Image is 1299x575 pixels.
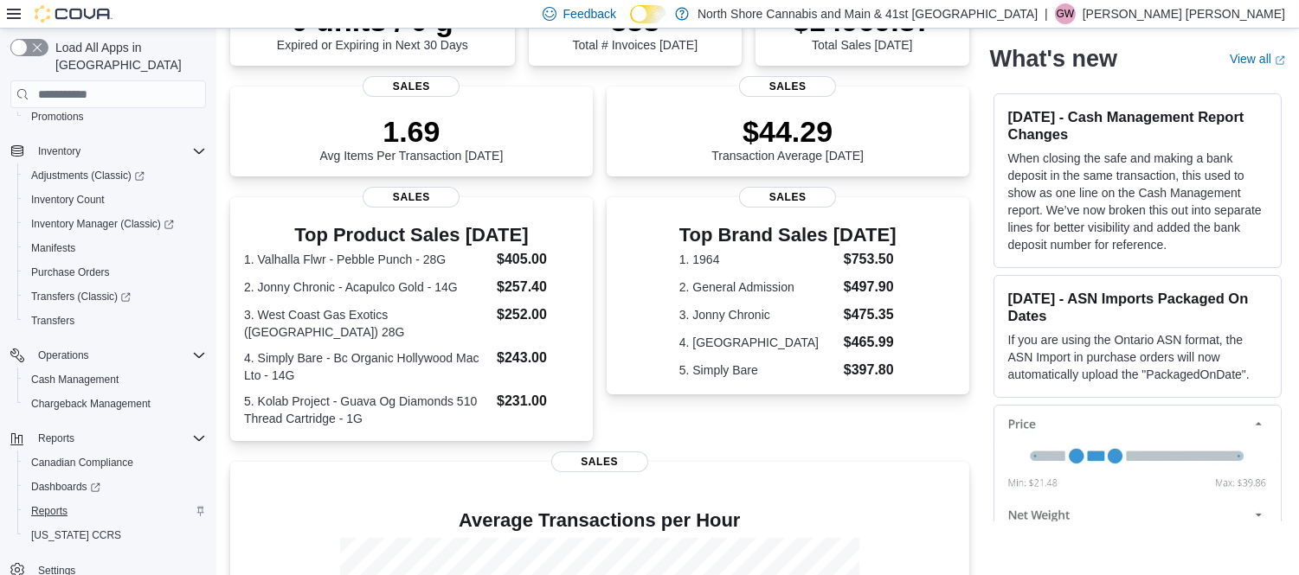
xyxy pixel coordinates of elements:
span: Load All Apps in [GEOGRAPHIC_DATA] [48,39,206,73]
a: Reports [24,501,74,521]
h4: Average Transactions per Hour [244,510,955,531]
dt: 3. West Coast Gas Exotics ([GEOGRAPHIC_DATA]) 28G [244,306,490,341]
span: Transfers [31,314,74,328]
span: Chargeback Management [24,393,206,414]
span: Inventory [38,144,80,158]
a: Cash Management [24,369,125,390]
button: Inventory [31,141,87,162]
button: Operations [31,345,96,366]
span: Promotions [31,110,84,124]
button: Reports [31,428,81,449]
svg: External link [1275,54,1285,65]
button: Transfers [17,309,213,333]
span: Reports [31,428,206,449]
a: Transfers (Classic) [17,284,213,309]
span: Canadian Compliance [24,452,206,473]
span: Dashboards [31,480,100,494]
a: Dashboards [24,476,107,497]
a: Manifests [24,238,82,259]
a: Purchase Orders [24,262,117,283]
a: Promotions [24,106,91,127]
span: Inventory Manager (Classic) [31,217,174,231]
a: Canadian Compliance [24,452,140,473]
img: Cova [35,5,113,22]
dt: 5. Simply Bare [679,361,837,379]
button: Purchase Orders [17,260,213,284]
button: Manifests [17,236,213,260]
span: Purchase Orders [31,265,110,279]
span: Chargeback Management [31,397,151,411]
div: Griffin Wright [1055,3,1076,24]
span: Operations [38,348,89,362]
a: Adjustments (Classic) [24,165,151,186]
a: Transfers [24,310,81,331]
a: View allExternal link [1230,52,1285,66]
span: Dark Mode [630,23,631,24]
p: $44.29 [711,114,864,149]
dd: $231.00 [497,391,579,412]
span: Transfers (Classic) [24,286,206,307]
dt: 2. Jonny Chronic - Acapulco Gold - 14G [244,278,490,296]
a: Chargeback Management [24,393,158,414]
span: Reports [24,501,206,521]
span: Inventory Manager (Classic) [24,214,206,234]
span: Inventory [31,141,206,162]
span: [US_STATE] CCRS [31,528,121,542]
button: Canadian Compliance [17,450,213,475]
dd: $465.99 [844,332,897,353]
h3: [DATE] - Cash Management Report Changes [1008,108,1267,143]
a: Inventory Count [24,189,112,210]
span: Adjustments (Classic) [24,165,206,186]
dd: $753.50 [844,249,897,270]
span: Manifests [24,238,206,259]
span: Sales [363,76,460,97]
span: Cash Management [31,373,119,387]
button: Promotions [17,105,213,129]
dd: $475.35 [844,304,897,325]
span: Reports [31,504,68,518]
dd: $252.00 [497,304,579,325]
a: Inventory Manager (Classic) [17,212,213,236]
div: Avg Items Per Transaction [DATE] [319,114,503,163]
button: [US_STATE] CCRS [17,523,213,547]
p: North Shore Cannabis and Main & 41st [GEOGRAPHIC_DATA] [698,3,1038,24]
p: 1.69 [319,114,503,149]
span: Washington CCRS [24,525,206,546]
button: Operations [3,343,213,367]
span: Sales [739,187,836,208]
p: When closing the safe and making a bank deposit in the same transaction, this used to show as one... [1008,150,1267,253]
dd: $497.90 [844,277,897,297]
span: Feedback [563,5,616,22]
span: Purchase Orders [24,262,206,283]
p: | [1045,3,1048,24]
dt: 4. [GEOGRAPHIC_DATA] [679,334,837,351]
p: [PERSON_NAME] [PERSON_NAME] [1083,3,1285,24]
span: Manifests [31,241,75,255]
dt: 1. 1964 [679,251,837,268]
span: Sales [551,451,648,472]
span: Sales [739,76,836,97]
span: Adjustments (Classic) [31,169,145,182]
a: Adjustments (Classic) [17,163,213,188]
a: Transfers (Classic) [24,286,138,307]
h3: Top Brand Sales [DATE] [679,225,897,246]
dt: 3. Jonny Chronic [679,306,837,323]
a: Inventory Manager (Classic) [24,214,181,234]
a: Dashboards [17,475,213,499]
span: Canadian Compliance [31,456,133,470]
span: Dashboards [24,476,206,497]
button: Chargeback Management [17,392,213,416]
button: Cash Management [17,367,213,392]
span: Reports [38,431,74,445]
span: Sales [363,187,460,208]
span: Cash Management [24,369,206,390]
button: Inventory [3,139,213,163]
h3: [DATE] - ASN Imports Packaged On Dates [1008,290,1267,324]
span: Transfers [24,310,206,331]
a: [US_STATE] CCRS [24,525,128,546]
dd: $405.00 [497,249,579,270]
dd: $243.00 [497,348,579,368]
button: Reports [17,499,213,523]
span: Operations [31,345,206,366]
div: Transaction Average [DATE] [711,114,864,163]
